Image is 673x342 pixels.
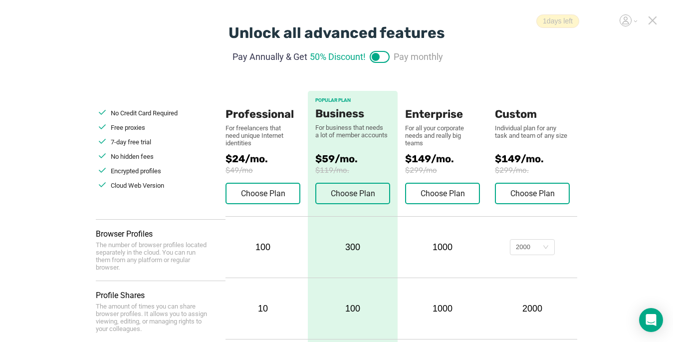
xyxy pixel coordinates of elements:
div: a lot of member accounts [315,131,390,139]
span: $49/mo [225,166,308,175]
span: $299/mo. [495,166,577,175]
div: 2000 [516,240,530,255]
span: No Credit Card Required [111,109,178,117]
div: 100 [225,242,300,253]
div: 2000 [495,304,570,314]
span: Cloud Web Version [111,182,164,189]
button: Choose Plan [315,183,390,204]
i: icon: down [543,244,549,251]
span: Free proxies [111,124,145,131]
span: $299/mo [405,166,495,175]
div: 1000 [405,242,480,253]
span: Encrypted profiles [111,167,161,175]
button: Choose Plan [405,183,480,204]
span: Pay Annually & Get [232,50,307,63]
span: 7-day free trial [111,138,151,146]
span: $149/mo. [495,153,577,165]
span: $119/mo. [315,166,390,175]
span: Pay monthly [394,50,443,63]
div: Browser Profiles [96,229,225,239]
div: For freelancers that need unique Internet identities [225,124,290,147]
div: 300 [308,217,398,278]
div: The number of browser profiles located separately in the cloud. You can run them from any platfor... [96,241,211,271]
div: 1000 [405,304,480,314]
div: Unlock all advanced features [228,24,445,42]
button: Choose Plan [225,183,300,204]
div: Business [315,107,390,120]
div: Open Intercom Messenger [639,308,663,332]
span: 50% Discount! [310,50,366,63]
span: $149/mo. [405,153,495,165]
div: 10 [225,304,300,314]
button: Choose Plan [495,183,570,204]
div: The amount of times you can share browser profiles. It allows you to assign viewing, editing, or ... [96,303,211,333]
span: $59/mo. [315,153,390,165]
span: No hidden fees [111,153,154,160]
div: Custom [495,91,570,121]
span: $24/mo. [225,153,308,165]
div: Individual plan for any task and team of any size [495,124,570,139]
div: POPULAR PLAN [315,97,390,103]
div: 100 [308,278,398,339]
div: Enterprise [405,91,480,121]
div: For business that needs [315,124,390,131]
div: Professional [225,91,300,121]
div: For all your corporate needs and really big teams [405,124,480,147]
span: 1 days left [536,14,579,28]
div: Profile Shares [96,291,225,300]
